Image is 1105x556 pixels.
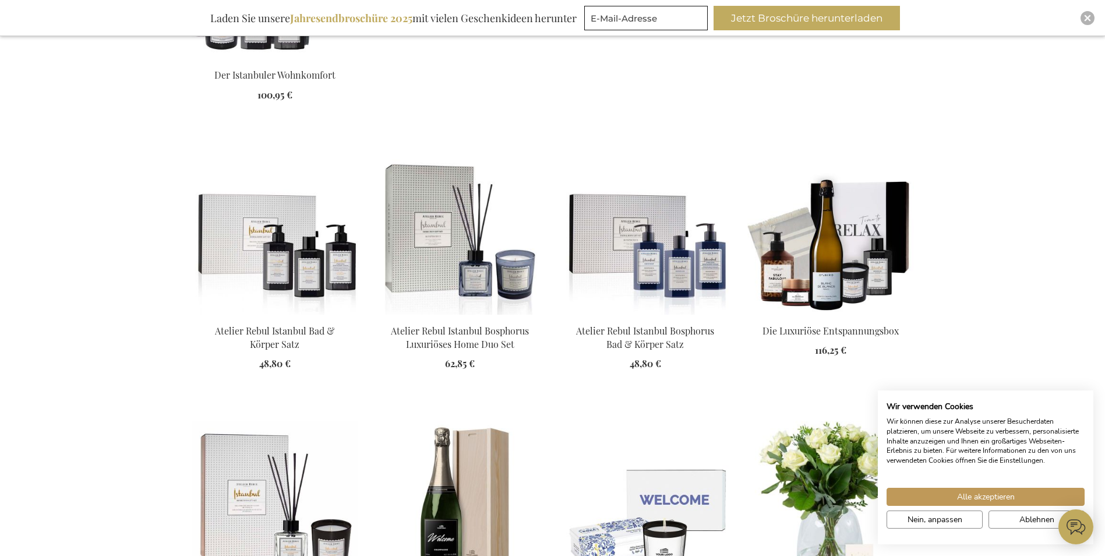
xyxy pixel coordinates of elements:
[562,152,729,315] img: Atelier Rebul Istanbul Bosphorus
[887,402,1085,412] h2: Wir verwenden Cookies
[762,325,899,337] a: Die Luxuriöse Entspannungsbox
[989,511,1085,529] button: Alle verweigern cookies
[205,6,582,30] div: Laden Sie unsere mit vielen Geschenkideen herunter
[562,310,729,321] a: Atelier Rebul Istanbul Bosphorus
[815,344,846,356] span: 116,25 €
[192,310,358,321] a: Atelier Rebul Istanbul Bath & Body Set
[584,6,708,30] input: E-Mail-Adresse
[192,54,358,65] a: The Istanbul Home Comforts
[290,11,412,25] b: Jahresendbroschüre 2025
[630,357,661,370] span: 48,80 €
[214,69,336,81] a: Der Istanbuler Wohnkomfort
[1084,15,1091,22] img: Close
[887,417,1085,466] p: Wir können diese zur Analyse unserer Besucherdaten platzieren, um unsere Webseite zu verbessern, ...
[887,511,983,529] button: cookie Einstellungen anpassen
[747,152,914,315] img: Die Luxuriöse Entspannungsbox
[576,325,714,350] a: Atelier Rebul Istanbul Bosphorus Bad & Körper Satz
[192,152,358,315] img: Atelier Rebul Istanbul Bath & Body Set
[1019,513,1054,526] span: Ablehnen
[377,310,543,321] a: Atelier Rebul Istanbul Bosphorus Luxury Home Duo Set
[887,488,1085,506] button: Akzeptieren Sie alle cookies
[908,513,962,526] span: Nein, anpassen
[215,325,334,350] a: Atelier Rebul Istanbul Bad & Körper Satz
[445,357,475,370] span: 62,85 €
[1081,11,1095,25] div: Close
[714,6,900,30] button: Jetzt Broschüre herunterladen
[747,310,914,321] a: Die Luxuriöse Entspannungsbox
[957,491,1015,503] span: Alle akzeptieren
[584,6,711,34] form: marketing offers and promotions
[259,357,291,370] span: 48,80 €
[391,325,529,350] a: Atelier Rebul Istanbul Bosphorus Luxuriöses Home Duo Set
[377,152,543,315] img: Atelier Rebul Istanbul Bosphorus Luxury Home Duo Set
[257,89,292,101] span: 100,95 €
[1058,509,1093,544] iframe: belco-activator-frame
